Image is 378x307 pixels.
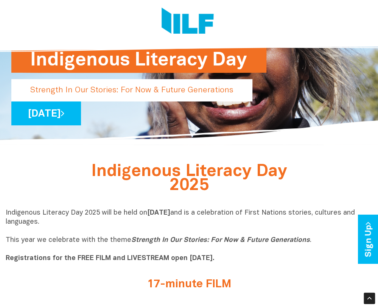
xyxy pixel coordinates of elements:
h2: 17-minute FILM [72,278,306,291]
i: Strength In Our Stories: For Now & Future Generations [131,237,310,243]
b: [DATE] [147,210,170,216]
span: Indigenous Literacy Day 2025 [91,164,287,193]
a: [DATE] [11,101,81,125]
p: Indigenous Literacy Day 2025 will be held on and is a celebration of First Nations stories, cultu... [6,209,373,263]
b: Registrations for the FREE FILM and LIVESTREAM open [DATE]. [6,255,215,262]
div: Scroll Back to Top [364,293,375,304]
h1: Indigenous Literacy Day [30,47,247,73]
img: Logo [162,8,214,36]
p: Strength In Our Stories: For Now & Future Generations [11,79,252,101]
